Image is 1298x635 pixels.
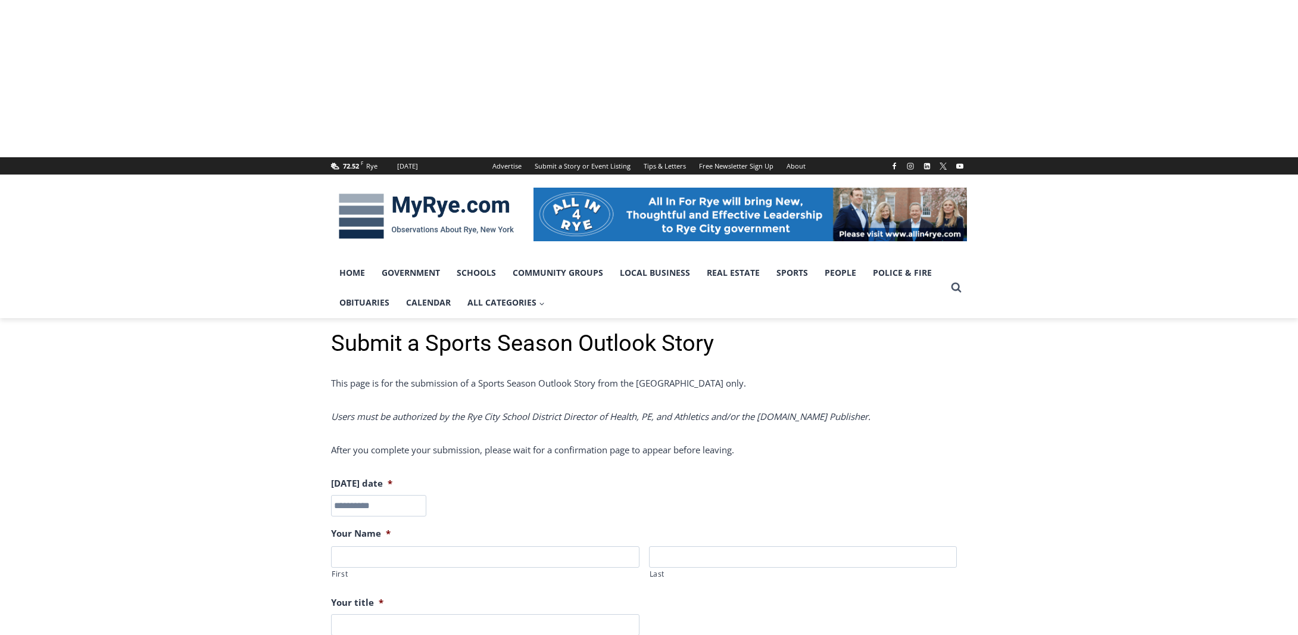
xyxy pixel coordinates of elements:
[650,568,957,580] label: Last
[331,528,391,540] label: Your Name
[903,159,918,173] a: Instagram
[887,159,901,173] a: Facebook
[331,258,373,288] a: Home
[366,161,377,172] div: Rye
[343,161,359,170] span: 72.52
[486,157,528,175] a: Advertise
[768,258,816,288] a: Sports
[331,330,967,357] h1: Submit a Sports Season Outlook Story
[361,160,363,166] span: F
[331,376,967,390] p: This page is for the submission of a Sports Season Outlook Story from the [GEOGRAPHIC_DATA] only.
[486,157,812,175] nav: Secondary Navigation
[504,258,611,288] a: Community Groups
[398,288,459,317] a: Calendar
[780,157,812,175] a: About
[936,159,950,173] a: X
[865,258,940,288] a: Police & Fire
[332,568,639,580] label: First
[331,185,522,247] img: MyRye.com
[611,258,698,288] a: Local Business
[373,258,448,288] a: Government
[816,258,865,288] a: People
[331,410,870,422] i: Users must be authorized by the Rye City School District Director of Health, PE, and Athletics an...
[459,288,553,317] a: All Categories
[533,188,967,241] img: All in for Rye
[331,443,967,457] p: After you complete your submission, please wait for a confirmation page to appear before leaving.
[946,277,967,298] button: View Search Form
[331,288,398,317] a: Obituaries
[920,159,934,173] a: Linkedin
[953,159,967,173] a: YouTube
[331,597,383,609] label: Your title
[467,296,545,309] span: All Categories
[331,478,392,490] label: [DATE] date
[397,161,418,172] div: [DATE]
[528,157,637,175] a: Submit a Story or Event Listing
[692,157,780,175] a: Free Newsletter Sign Up
[637,157,692,175] a: Tips & Letters
[331,258,946,318] nav: Primary Navigation
[698,258,768,288] a: Real Estate
[448,258,504,288] a: Schools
